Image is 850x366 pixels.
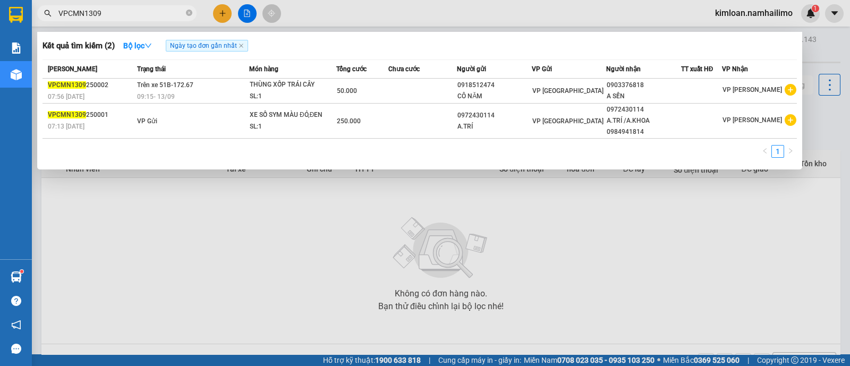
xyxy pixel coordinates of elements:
span: plus-circle [785,114,796,126]
span: right [787,148,794,154]
div: 0918512474 [457,80,531,91]
span: Trạng thái [137,65,166,73]
span: message [11,344,21,354]
li: 1 [771,145,784,158]
span: Người nhận [606,65,641,73]
button: left [759,145,771,158]
span: 50.000 [337,87,357,95]
img: logo-vxr [9,7,23,23]
span: VPCMN1309 [48,111,86,118]
div: CÔ NĂM [457,91,531,102]
li: VP VP chợ Mũi Né [5,57,73,69]
img: warehouse-icon [11,271,22,283]
span: VP Gửi [532,65,552,73]
div: SL: 1 [250,121,329,133]
button: right [784,145,797,158]
div: 0972430114 [457,110,531,121]
h3: Kết quả tìm kiếm ( 2 ) [42,40,115,52]
span: environment [5,71,13,79]
img: logo.jpg [5,5,42,42]
span: search [44,10,52,17]
span: notification [11,320,21,330]
img: solution-icon [11,42,22,54]
span: plus-circle [785,84,796,96]
span: close [239,43,244,48]
div: 250001 [48,109,134,121]
span: Chưa cước [388,65,420,73]
button: Bộ lọcdown [115,37,160,54]
span: Trên xe 51B-172.67 [137,81,193,89]
span: [PERSON_NAME] [48,65,97,73]
div: A SẾN [607,91,680,102]
strong: Bộ lọc [123,41,152,50]
div: A.TRÍ [457,121,531,132]
div: 0972430114 [607,104,680,115]
span: 07:56 [DATE] [48,93,84,100]
li: Next Page [784,145,797,158]
li: Previous Page [759,145,771,158]
span: Món hàng [249,65,278,73]
div: A.TRÍ /A.KHOA 0984941814 [607,115,680,138]
span: close-circle [186,10,192,16]
span: down [144,42,152,49]
span: question-circle [11,296,21,306]
span: TT xuất HĐ [681,65,713,73]
li: Nam Hải Limousine [5,5,154,45]
span: 07:13 [DATE] [48,123,84,130]
span: VP [PERSON_NAME] [722,116,782,124]
span: VP [GEOGRAPHIC_DATA] [532,87,603,95]
span: VPCMN1309 [48,81,86,89]
a: 1 [772,146,784,157]
span: 09:15 - 13/09 [137,93,175,100]
span: VP Gửi [137,117,157,125]
sup: 1 [20,270,23,273]
input: Tìm tên, số ĐT hoặc mã đơn [58,7,184,19]
span: VP [PERSON_NAME] [722,86,782,93]
span: Người gửi [457,65,486,73]
li: VP VP [PERSON_NAME] Lão [73,57,141,92]
span: close-circle [186,8,192,19]
span: left [762,148,768,154]
span: VP [GEOGRAPHIC_DATA] [532,117,603,125]
div: XE SỐ SYM MÀU ĐỎ,ĐEN [250,109,329,121]
img: warehouse-icon [11,69,22,80]
div: THÙNG XỐP TRÁI CÂY [250,79,329,91]
div: SL: 1 [250,91,329,103]
span: Ngày tạo đơn gần nhất [166,40,248,52]
span: VP Nhận [722,65,748,73]
div: 0903376818 [607,80,680,91]
div: 250002 [48,80,134,91]
span: Tổng cước [336,65,367,73]
span: 250.000 [337,117,361,125]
